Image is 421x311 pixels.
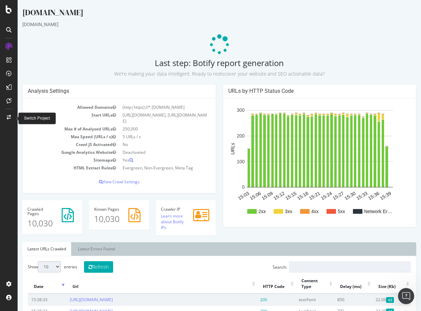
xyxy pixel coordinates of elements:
[255,261,393,273] label: Search:
[102,125,193,133] td: 250,000
[290,190,303,201] text: 15:21
[102,111,193,125] td: [URL][DOMAIN_NAME], [URL][DOMAIN_NAME]
[52,297,95,303] a: [URL][DOMAIN_NAME]
[5,21,399,28] div: [DOMAIN_NAME]
[271,261,393,273] input: Search:
[20,261,43,272] select: Showentries
[10,148,102,156] td: Google Analytics Website
[346,209,375,214] text: Network Er…
[10,217,60,229] p: 10,030
[66,261,96,273] button: Refresh
[231,190,244,201] text: 15:06
[255,190,268,201] text: 15:12
[239,274,278,293] th: HTTP Code: activate to sort column ascending
[267,209,275,214] text: 3xx
[314,190,327,201] text: 15:27
[102,133,193,141] td: 5 URLs / s
[102,156,193,164] td: Yes
[5,242,54,256] a: Latest URLs Crawled
[219,190,232,201] text: 15:03
[55,242,102,256] a: Latest Errors Found
[243,190,256,201] text: 15:09
[355,294,393,305] td: 22.06
[10,125,102,133] td: Max # of Analysed URLs
[10,133,102,141] td: Max Speed (URLs / s)
[278,274,316,293] th: Content Type: activate to sort column ascending
[10,111,102,125] td: Start URLs
[219,133,227,139] text: 200
[97,70,307,77] small: We’re making your data intelligent. Ready to rediscover your website and SEO actionable data?
[102,141,193,148] td: No
[320,209,328,214] text: 5xx
[5,58,399,77] h2: Last step: Botify report generation
[267,190,280,201] text: 15:15
[102,148,193,156] td: Deactivated
[10,156,102,164] td: Sitemaps
[398,288,414,304] iframe: Intercom live chat
[10,274,49,293] th: Date: activate to sort column ascending
[49,274,239,293] th: Url: activate to sort column ascending
[361,190,375,201] text: 15:39
[294,209,301,214] text: 4xx
[77,213,126,225] p: 10,030
[219,108,227,113] text: 300
[77,207,126,211] h4: Pages Known
[102,103,193,111] td: (http|https)://*.[DOMAIN_NAME]
[316,294,355,305] td: 850
[10,261,60,272] label: Show entries
[369,297,376,303] span: Gzipped Content
[143,213,166,230] a: Learn more about Botify IPs
[10,294,49,305] td: 15:38:33
[10,141,102,148] td: Crawl JS Activated
[212,143,217,155] text: URLs
[316,274,355,293] th: Delay (ms): activate to sort column ascending
[219,159,227,164] text: 100
[355,274,393,293] th: Size (Kb): activate to sort column ascending
[10,179,193,185] p: View Crawl Settings
[278,190,292,201] text: 15:18
[5,7,399,21] div: [DOMAIN_NAME]
[143,207,193,211] h4: Crawler IP
[302,190,315,201] text: 15:24
[224,185,227,190] text: 0
[278,294,316,305] td: text/html
[10,207,60,216] h4: Pages Crawled
[10,103,102,111] td: Allowed Domains
[243,297,250,303] span: 200
[241,209,248,214] text: 2xx
[10,88,193,95] h4: Analysis Settings
[102,164,193,172] td: Evergreen, Non-Evergreen, Meta Tag
[10,164,102,172] td: HTML Extract Rules
[350,190,363,201] text: 15:36
[326,190,339,201] text: 15:30
[211,88,394,95] h4: URLs by HTTP Status Code
[211,103,394,222] svg: A chart.
[338,190,351,201] text: 15:33
[24,116,50,121] div: Switch Project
